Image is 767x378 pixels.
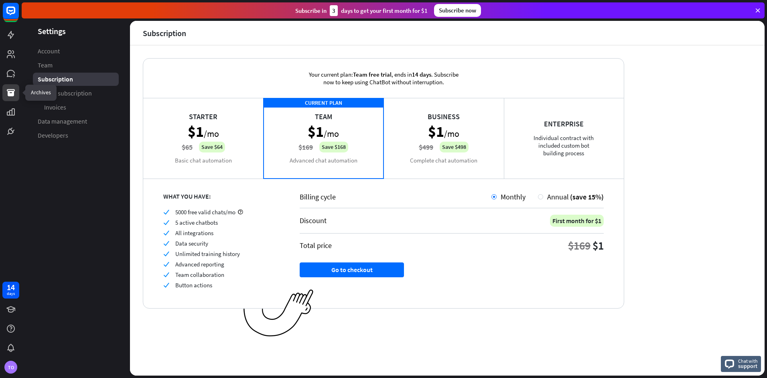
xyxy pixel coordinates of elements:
button: Open LiveChat chat widget [6,3,30,27]
span: Invoices [44,103,66,112]
span: Data management [38,117,87,126]
i: check [163,240,169,246]
a: Invoices [33,101,119,114]
span: Chat with [738,357,758,365]
span: Account [38,47,60,55]
i: check [163,209,169,215]
div: 14 [7,284,15,291]
span: Team [38,61,53,69]
a: Data management [33,115,119,128]
div: WHAT YOU HAVE: [163,192,280,200]
span: 5000 free valid chats/mo [175,208,235,216]
span: Team free trial [353,71,392,78]
i: check [163,251,169,257]
div: Your current plan: , ends in . Subscribe now to keep using ChatBot without interruption. [297,59,470,98]
span: 5 active chatbots [175,219,218,226]
div: First month for $1 [550,215,604,227]
i: check [163,282,169,288]
a: Team [33,59,119,72]
div: 3 [330,5,338,16]
span: Monthly [501,192,526,201]
button: Go to checkout [300,262,404,277]
div: $169 [568,238,590,253]
div: Discount [300,216,327,225]
i: check [163,219,169,226]
span: support [738,362,758,370]
i: check [163,261,169,267]
header: Settings [22,26,130,37]
span: Unlimited training history [175,250,240,258]
span: Annual [547,192,569,201]
i: check [163,230,169,236]
span: Team collaboration [175,271,224,278]
span: Subscription [38,75,73,83]
div: Total price [300,241,332,250]
i: check [163,272,169,278]
div: Billing cycle [300,192,491,201]
a: 14 days [2,282,19,299]
a: Developers [33,129,119,142]
div: Subscribe now [434,4,481,17]
div: Subscription [143,28,186,38]
span: (save 15%) [570,192,604,201]
div: TO [4,361,17,374]
span: Developers [38,131,68,140]
img: ec979a0a656117aaf919.png [243,289,314,337]
div: $1 [592,238,604,253]
span: 14 days [412,71,431,78]
a: Your subscription [33,87,119,100]
span: Data security [175,240,208,247]
span: Advanced reporting [175,260,224,268]
span: Button actions [175,281,212,289]
a: Account [33,45,119,58]
span: All integrations [175,229,213,237]
div: Subscribe in days to get your first month for $1 [295,5,428,16]
span: Your subscription [44,89,92,98]
div: days [7,291,15,297]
